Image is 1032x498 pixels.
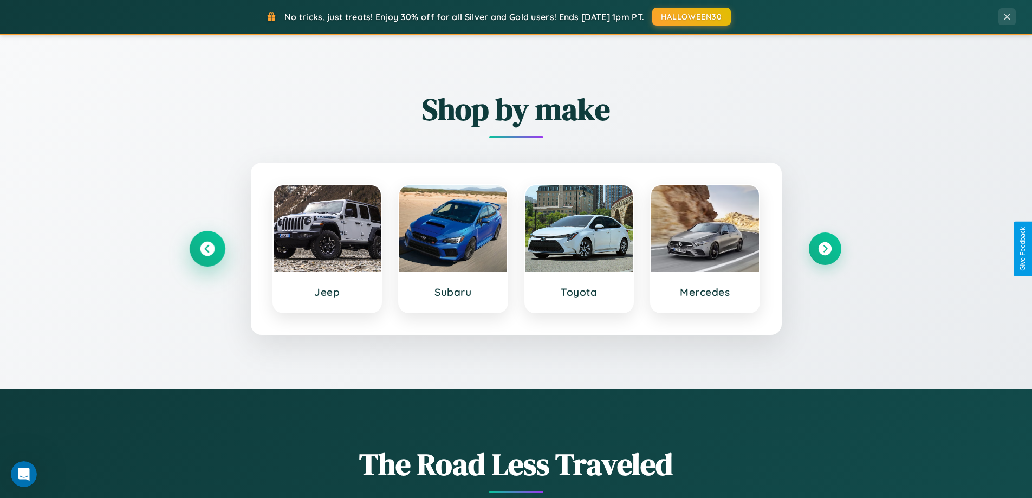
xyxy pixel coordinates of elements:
h2: Shop by make [191,88,841,130]
h3: Toyota [536,286,622,299]
h3: Jeep [284,286,371,299]
div: Give Feedback [1019,227,1027,271]
h1: The Road Less Traveled [191,443,841,485]
h3: Subaru [410,286,496,299]
button: HALLOWEEN30 [652,8,731,26]
span: No tricks, just treats! Enjoy 30% off for all Silver and Gold users! Ends [DATE] 1pm PT. [284,11,644,22]
iframe: Intercom live chat [11,461,37,487]
h3: Mercedes [662,286,748,299]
